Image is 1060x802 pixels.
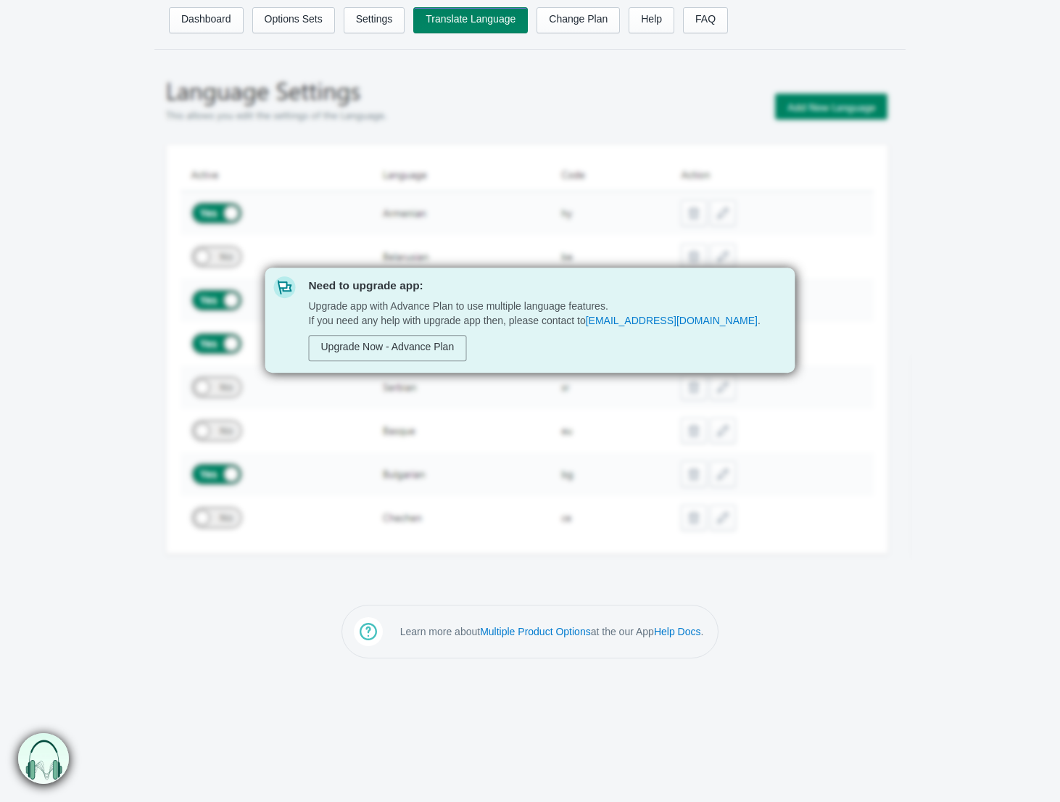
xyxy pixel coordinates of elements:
a: Multiple Product Options [480,626,591,637]
dt: Need to upgrade app: [309,279,769,292]
img: bxm.png [18,733,69,784]
a: Translate Language [413,7,528,33]
p: Learn more about at the our App . [400,624,704,639]
a: Dashboard [169,7,244,33]
a: Change Plan [537,7,620,33]
a: Settings [344,7,405,33]
a: Upgrade Now - Advance Plan [309,335,467,361]
a: Options Sets [252,7,335,33]
img: lang.png [148,68,912,572]
dd: Upgrade app with Advance Plan to use multiple language features. If you need any help with upgrad... [309,299,769,328]
a: Help [629,7,674,33]
a: FAQ [683,7,728,33]
a: [EMAIL_ADDRESS][DOMAIN_NAME] [586,315,758,326]
a: Help Docs [654,626,701,637]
